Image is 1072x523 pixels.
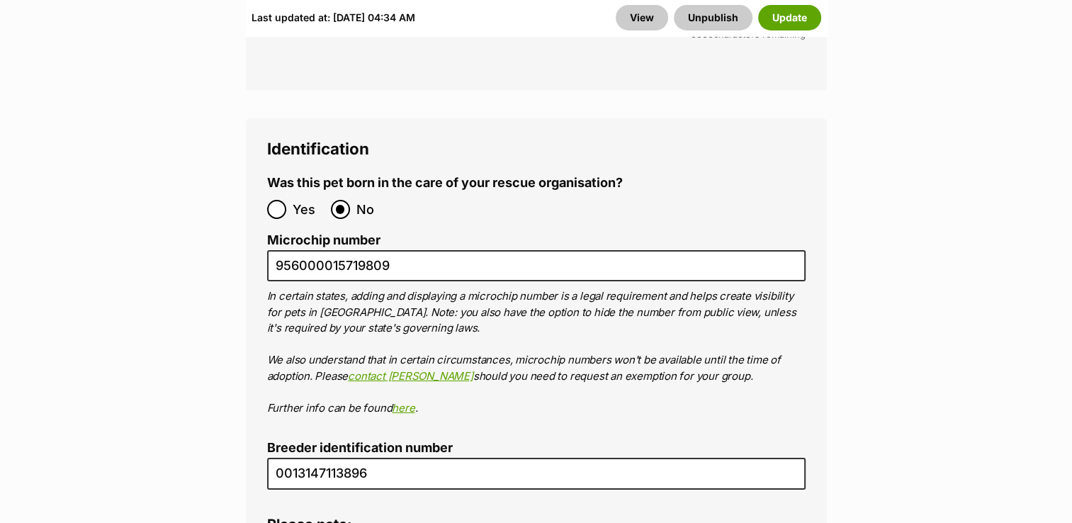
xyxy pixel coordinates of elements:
span: Identification [267,139,369,158]
button: Unpublish [674,5,752,30]
a: contact [PERSON_NAME] [348,369,473,383]
button: Update [758,5,821,30]
p: In certain states, adding and displaying a microchip number is a legal requirement and helps crea... [267,288,806,416]
label: Breeder identification number [267,441,806,456]
label: Microchip number [267,233,806,248]
a: here [392,401,414,415]
a: View [616,5,668,30]
div: Last updated at: [DATE] 04:34 AM [252,5,415,30]
label: Was this pet born in the care of your rescue organisation? [267,176,623,191]
span: Yes [293,200,324,219]
span: No [356,200,388,219]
